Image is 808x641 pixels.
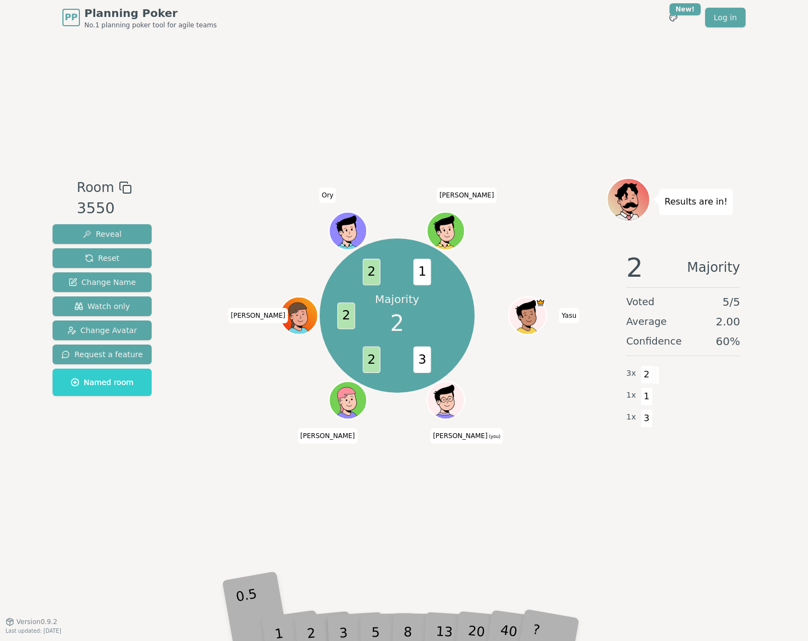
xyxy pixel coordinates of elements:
span: Named room [71,377,134,388]
span: Confidence [626,334,682,349]
span: 2 [390,307,404,340]
span: Click to change your name [319,188,336,203]
span: 5 / 5 [723,294,740,310]
span: 1 x [626,389,636,401]
span: PP [65,11,77,24]
span: Room [77,178,114,197]
button: New! [663,8,683,27]
button: Change Name [53,272,152,292]
span: Request a feature [61,349,143,360]
button: Watch only [53,296,152,316]
span: 60 % [716,334,740,349]
span: Click to change your name [559,308,579,323]
span: Click to change your name [430,428,503,444]
button: Reveal [53,224,152,244]
span: 3 [640,409,653,428]
span: (you) [488,434,501,439]
span: Watch only [74,301,130,312]
div: New! [670,3,701,15]
span: 2 [640,365,653,384]
button: Version0.9.2 [5,617,57,626]
span: Majority [687,254,740,281]
span: Click to change your name [298,428,358,444]
span: 2 [363,346,380,372]
p: Majority [375,292,419,307]
button: Change Avatar [53,320,152,340]
span: Voted [626,294,655,310]
span: 2 [363,259,380,285]
span: 1 [414,259,431,285]
button: Request a feature [53,345,152,364]
div: 3550 [77,197,131,220]
span: 2.00 [715,314,740,329]
span: Change Avatar [67,325,137,336]
span: 3 x [626,368,636,380]
button: Reset [53,248,152,268]
span: 1 [640,387,653,406]
span: No.1 planning poker tool for agile teams [84,21,217,30]
span: Reveal [83,229,122,240]
span: 2 [338,302,355,329]
span: Last updated: [DATE] [5,628,61,634]
span: Average [626,314,667,329]
span: Change Name [68,277,136,288]
span: Click to change your name [228,308,288,323]
span: Reset [85,253,119,264]
span: 1 x [626,411,636,423]
button: Named room [53,369,152,396]
a: Log in [705,8,746,27]
span: Yasu is the host [536,298,545,307]
span: 3 [414,346,431,372]
span: Version 0.9.2 [16,617,57,626]
button: Click to change your avatar [429,382,464,418]
span: 2 [626,254,643,281]
span: Planning Poker [84,5,217,21]
span: Click to change your name [437,188,497,203]
a: PPPlanning PokerNo.1 planning poker tool for agile teams [62,5,217,30]
p: Results are in! [665,194,728,209]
